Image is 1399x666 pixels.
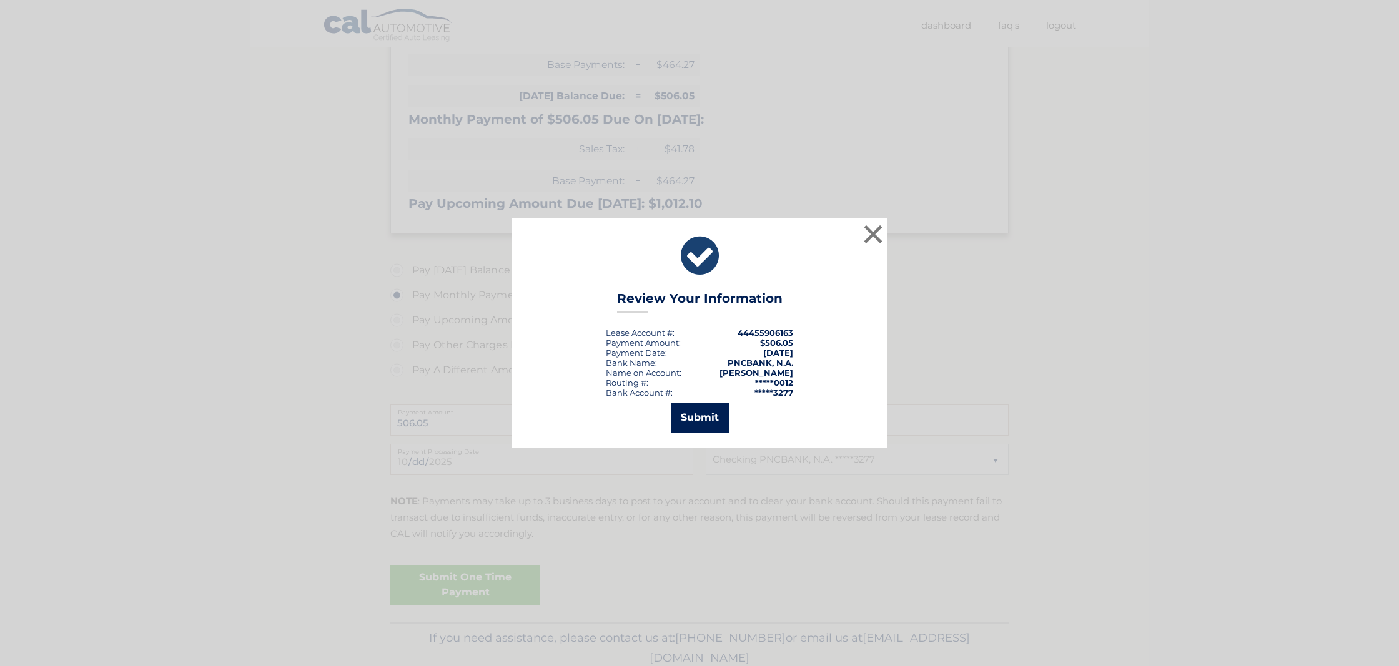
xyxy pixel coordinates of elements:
[606,348,665,358] span: Payment Date
[671,403,729,433] button: Submit
[719,368,793,378] strong: [PERSON_NAME]
[606,338,681,348] div: Payment Amount:
[606,328,675,338] div: Lease Account #:
[606,388,673,398] div: Bank Account #:
[763,348,793,358] span: [DATE]
[738,328,793,338] strong: 44455906163
[606,378,648,388] div: Routing #:
[617,291,783,313] h3: Review Your Information
[861,222,886,247] button: ×
[606,358,657,368] div: Bank Name:
[728,358,793,368] strong: PNCBANK, N.A.
[606,348,667,358] div: :
[760,338,793,348] span: $506.05
[606,368,681,378] div: Name on Account:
